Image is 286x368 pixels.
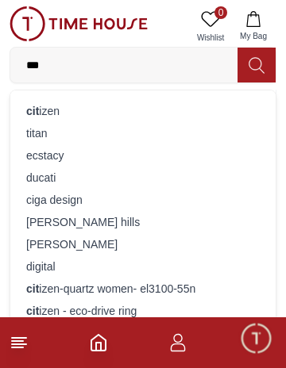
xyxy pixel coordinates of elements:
[20,278,266,300] div: izen-quartz women- el3100-55n
[20,100,266,122] div: izen
[20,300,266,322] div: izen - eco-drive ring
[26,282,39,295] strong: cit
[230,6,276,47] button: My Bag
[20,189,266,211] div: ciga design
[234,30,273,42] span: My Bag
[89,333,108,352] a: Home
[214,6,227,19] span: 0
[191,6,230,47] a: 0Wishlist
[20,167,266,189] div: ducati
[20,144,266,167] div: ecstacy
[26,105,39,117] strong: cit
[239,321,274,356] div: Chat Widget
[20,233,266,255] div: [PERSON_NAME]
[191,32,230,44] span: Wishlist
[20,122,266,144] div: titan
[20,255,266,278] div: digital
[10,6,148,41] img: ...
[26,305,39,317] strong: cit
[20,211,266,233] div: [PERSON_NAME] hills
